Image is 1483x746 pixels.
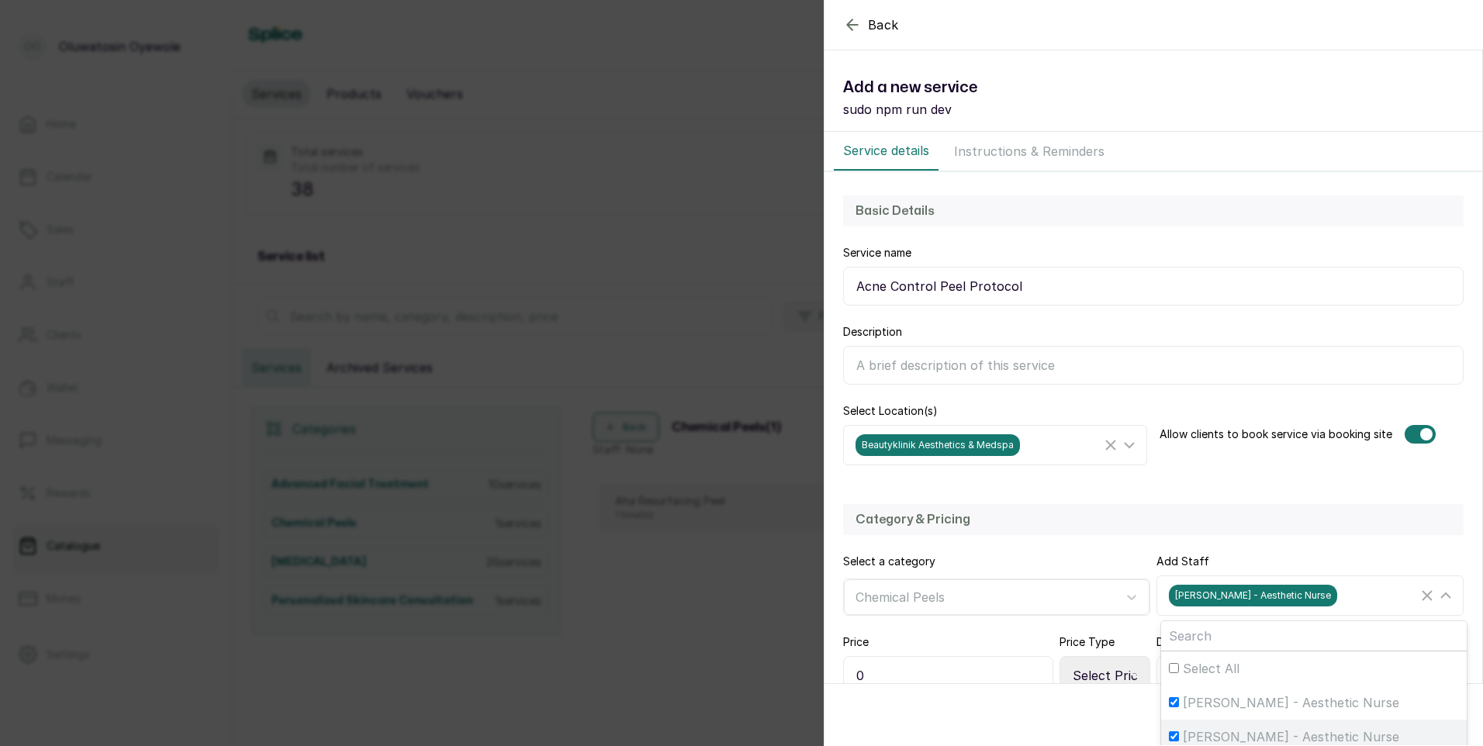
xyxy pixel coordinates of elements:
label: Select Location(s) [843,403,938,419]
span: Beautyklinik Aesthetics & Medspa [856,434,1020,456]
input: [PERSON_NAME] - Aesthetic Nurse [1169,731,1179,741]
input: A brief description of this service [843,346,1464,385]
input: Hour(s) [1156,656,1297,695]
span: Select All [1183,659,1239,678]
input: [PERSON_NAME] - Aesthetic Nurse [1169,697,1179,707]
input: Search [1161,621,1467,651]
button: Instructions & Reminders [945,132,1114,171]
p: sudo npm run dev [843,100,1464,119]
span: [PERSON_NAME] - Aesthetic Nurse [1183,693,1399,712]
button: Clear Selected [1101,436,1120,454]
span: [PERSON_NAME] - Aesthetic Nurse [1183,727,1399,746]
button: Back [843,16,899,34]
span: Back [868,16,899,34]
button: Service details [834,132,939,171]
label: Service name [843,245,911,261]
input: Enter price [843,656,1053,695]
label: Price Type [1060,634,1115,650]
label: Description [843,324,902,340]
button: Clear Selected [1418,586,1436,605]
label: Add Staff [1156,554,1209,569]
h2: Category & Pricing [856,510,1451,529]
span: [PERSON_NAME] - Aesthetic Nurse [1169,585,1337,606]
h2: Basic Details [856,202,1451,220]
input: Select All [1169,663,1179,673]
label: Select a category [843,554,935,569]
label: Allow clients to book service via booking site [1160,427,1392,442]
h1: Add a new service [843,75,1464,100]
input: E.g Manicure [843,267,1464,306]
label: Price [843,634,869,650]
label: Duration [1156,634,1201,650]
